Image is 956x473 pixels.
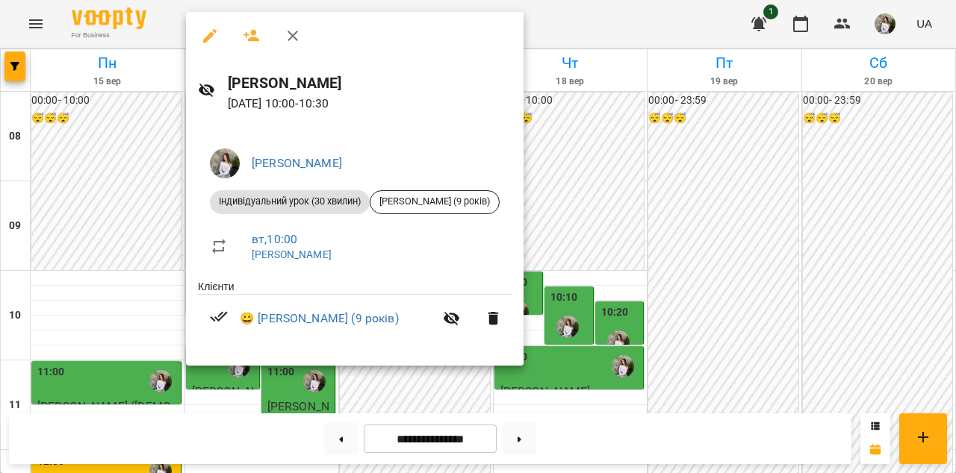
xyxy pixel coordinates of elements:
[370,190,500,214] div: [PERSON_NAME] (9 років)
[210,195,370,208] span: Індивідуальний урок (30 хвилин)
[210,148,240,178] img: 4785574119de2133ce34c4aa96a95cba.jpeg
[252,232,297,246] a: вт , 10:00
[228,95,512,113] p: [DATE] 10:00 - 10:30
[252,248,332,260] a: [PERSON_NAME]
[228,72,512,95] h6: [PERSON_NAME]
[198,279,512,348] ul: Клієнти
[210,307,228,325] svg: Візит сплачено
[252,156,342,170] a: [PERSON_NAME]
[370,195,499,208] span: [PERSON_NAME] (9 років)
[240,310,399,328] a: 😀 [PERSON_NAME] (9 років)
